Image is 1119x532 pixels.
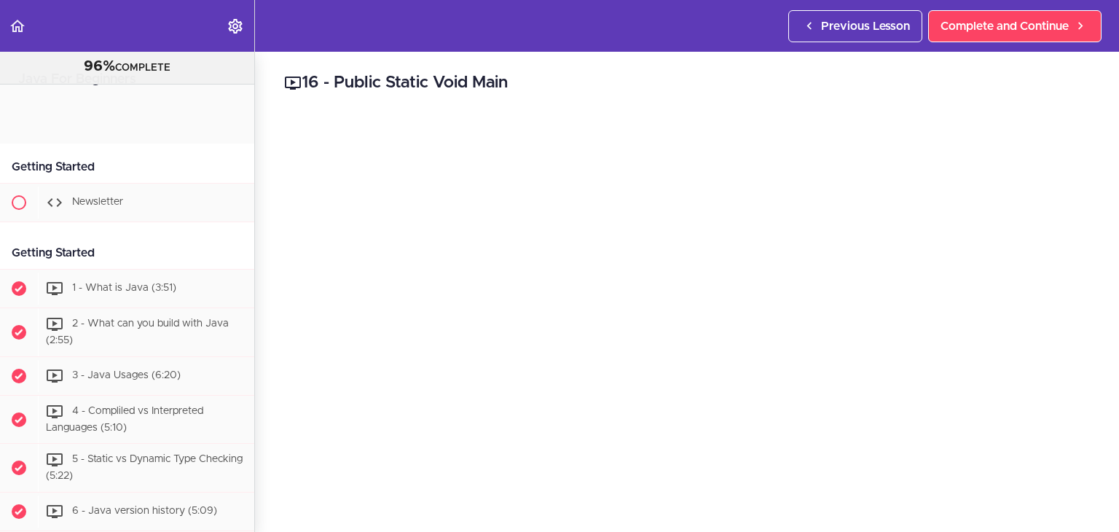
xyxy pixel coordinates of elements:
[46,455,243,482] span: 5 - Static vs Dynamic Type Checking (5:22)
[18,58,236,77] div: COMPLETE
[72,506,217,516] span: 6 - Java version history (5:09)
[284,71,1090,95] h2: 16 - Public Static Void Main
[46,318,229,345] span: 2 - What can you build with Java (2:55)
[72,283,176,293] span: 1 - What is Java (3:51)
[46,406,203,433] span: 4 - Compliled vs Interpreted Languages (5:10)
[928,10,1102,42] a: Complete and Continue
[227,17,244,35] svg: Settings Menu
[72,370,181,380] span: 3 - Java Usages (6:20)
[72,197,123,207] span: Newsletter
[84,59,115,74] span: 96%
[9,17,26,35] svg: Back to course curriculum
[821,17,910,35] span: Previous Lesson
[941,17,1069,35] span: Complete and Continue
[788,10,922,42] a: Previous Lesson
